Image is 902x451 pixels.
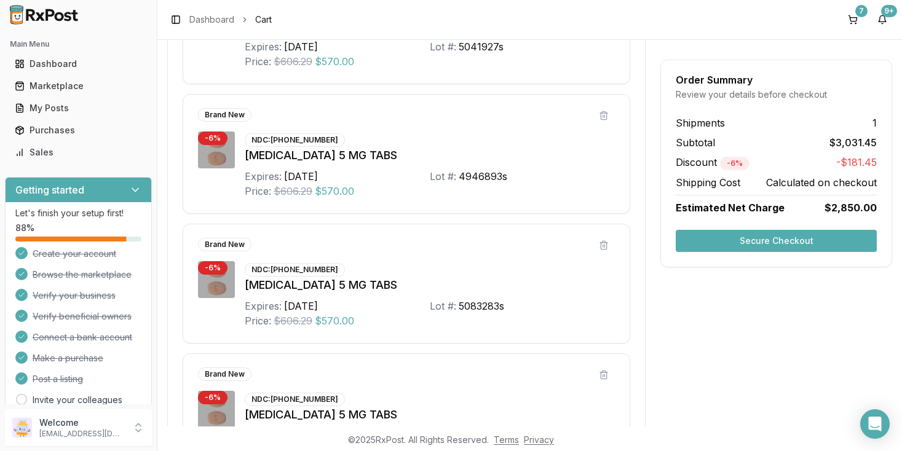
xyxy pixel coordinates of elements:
[315,313,354,328] span: $570.00
[829,135,877,150] span: $3,031.45
[459,39,504,54] div: 5041927s
[245,406,615,423] div: [MEDICAL_DATA] 5 MG TABS
[720,157,750,170] div: - 6 %
[843,10,863,29] button: 7
[5,54,152,74] button: Dashboard
[39,429,125,439] p: [EMAIL_ADDRESS][DOMAIN_NAME]
[245,169,282,184] div: Expires:
[245,299,282,313] div: Expires:
[676,230,877,252] button: Secure Checkout
[825,200,877,215] span: $2,850.00
[33,248,116,260] span: Create your account
[274,54,312,69] span: $606.29
[198,391,235,428] img: Eliquis 5 MG TABS
[245,147,615,164] div: [MEDICAL_DATA] 5 MG TABS
[5,98,152,118] button: My Posts
[198,391,227,404] div: - 6 %
[245,263,345,276] div: NDC: [PHONE_NUMBER]
[33,352,103,364] span: Make a purchase
[459,299,504,313] div: 5083283s
[459,169,507,184] div: 4946893s
[198,108,251,122] div: Brand New
[245,313,271,328] div: Price:
[255,14,272,26] span: Cart
[274,184,312,198] span: $606.29
[198,367,251,381] div: Brand New
[15,80,142,92] div: Marketplace
[198,131,227,145] div: - 6 %
[198,261,227,275] div: - 6 %
[10,39,147,49] h2: Main Menu
[676,116,725,130] span: Shipments
[15,124,142,136] div: Purchases
[189,14,234,26] a: Dashboard
[15,222,34,234] span: 88 %
[836,155,877,170] span: -$181.45
[33,269,132,281] span: Browse the marketplace
[284,39,318,54] div: [DATE]
[5,76,152,96] button: Marketplace
[315,54,354,69] span: $570.00
[274,313,312,328] span: $606.29
[10,119,147,141] a: Purchases
[881,5,897,17] div: 9+
[15,146,142,159] div: Sales
[198,238,251,251] div: Brand New
[198,261,235,298] img: Eliquis 5 MG TABS
[39,417,125,429] p: Welcome
[12,418,32,437] img: User avatar
[5,5,84,25] img: RxPost Logo
[676,135,715,150] span: Subtotal
[10,141,147,163] a: Sales
[33,310,132,323] span: Verify beneficial owners
[284,299,318,313] div: [DATE]
[315,184,354,198] span: $570.00
[245,39,282,54] div: Expires:
[15,58,142,70] div: Dashboard
[284,169,318,184] div: [DATE]
[33,373,83,385] span: Post a listing
[245,393,345,406] div: NDC: [PHONE_NUMBER]
[15,102,142,114] div: My Posts
[245,276,615,294] div: [MEDICAL_DATA] 5 MG TABS
[524,434,554,445] a: Privacy
[676,75,877,85] div: Order Summary
[676,88,877,101] div: Review your details before checkout
[245,184,271,198] div: Price:
[5,143,152,162] button: Sales
[15,207,141,219] p: Let's finish your setup first!
[198,131,235,168] img: Eliquis 5 MG TABS
[430,299,456,313] div: Lot #:
[5,120,152,140] button: Purchases
[494,434,519,445] a: Terms
[10,75,147,97] a: Marketplace
[855,5,868,17] div: 7
[430,39,456,54] div: Lot #:
[860,409,890,439] div: Open Intercom Messenger
[676,156,750,168] span: Discount
[430,169,456,184] div: Lot #:
[766,175,877,190] span: Calculated on checkout
[33,289,116,302] span: Verify your business
[10,53,147,75] a: Dashboard
[872,116,877,130] span: 1
[872,10,892,29] button: 9+
[15,182,84,197] h3: Getting started
[676,175,740,190] span: Shipping Cost
[10,97,147,119] a: My Posts
[33,394,122,406] a: Invite your colleagues
[676,202,785,214] span: Estimated Net Charge
[33,331,132,343] span: Connect a bank account
[245,54,271,69] div: Price:
[189,14,272,26] nav: breadcrumb
[245,133,345,147] div: NDC: [PHONE_NUMBER]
